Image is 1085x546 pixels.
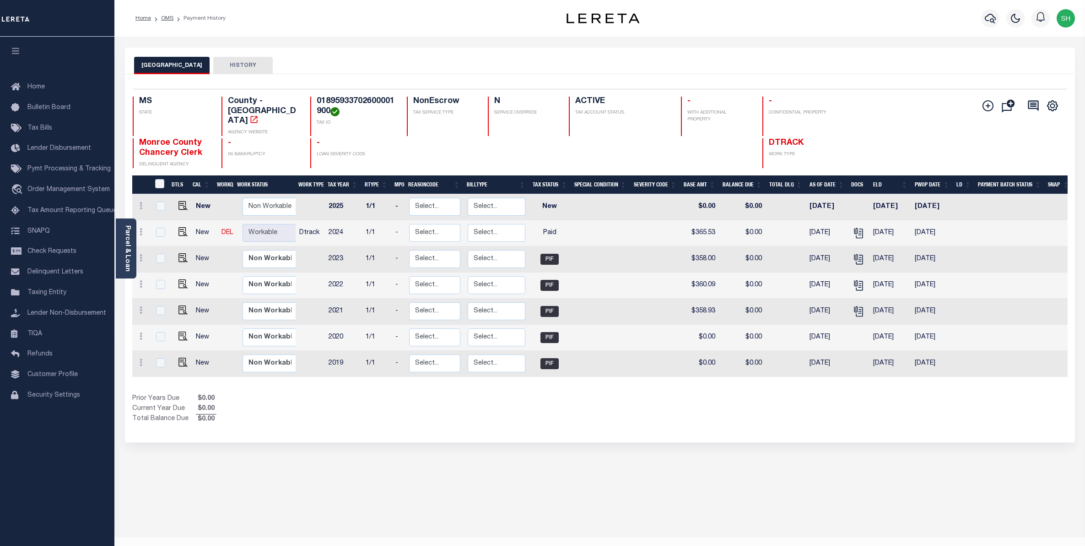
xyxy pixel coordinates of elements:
span: - [317,139,320,147]
td: - [392,273,405,299]
th: Work Status [233,175,296,194]
td: $360.09 [680,273,719,299]
td: [DATE] [911,299,953,325]
img: logo-dark.svg [567,13,640,23]
th: Work Type [295,175,324,194]
th: ReasonCode: activate to sort column ascending [405,175,463,194]
th: LD: activate to sort column ascending [953,175,974,194]
h4: MS [139,97,211,107]
a: Home [135,16,151,21]
p: WORK TYPE [769,151,840,158]
td: 2019 [325,351,362,377]
td: $0.00 [719,273,766,299]
span: PIF [540,306,559,317]
p: WITH ADDITIONAL PROPERTY [687,109,751,123]
td: 1/1 [362,246,392,273]
button: [GEOGRAPHIC_DATA] [134,57,210,74]
th: As of Date: activate to sort column ascending [806,175,848,194]
td: $0.00 [680,194,719,220]
th: RType: activate to sort column ascending [361,175,391,194]
td: $0.00 [719,194,766,220]
span: Check Requests [27,248,76,255]
th: Total DLQ: activate to sort column ascending [766,175,806,194]
td: [DATE] [869,325,911,351]
th: CAL: activate to sort column ascending [189,175,213,194]
span: $0.00 [196,394,216,404]
th: Balance Due: activate to sort column ascending [719,175,766,194]
span: - [687,97,691,105]
td: 2023 [325,246,362,273]
p: TAX ACCOUNT STATUS [575,109,670,116]
td: - [392,325,405,351]
span: Delinquent Letters [27,269,83,275]
span: SNAPQ [27,228,50,234]
td: [DATE] [869,194,911,220]
th: Tax Year: activate to sort column ascending [324,175,361,194]
span: - [769,97,772,105]
span: PIF [540,358,559,369]
td: [DATE] [911,194,953,220]
span: Order Management System [27,186,110,193]
span: Pymt Processing & Tracking [27,166,111,172]
td: New [192,246,218,273]
td: Paid [529,220,571,246]
td: [DATE] [911,351,953,377]
td: 1/1 [362,194,392,220]
p: AGENCY WEBSITE [228,129,299,136]
p: IN BANKRUPTCY [228,151,299,158]
td: $0.00 [719,325,766,351]
span: Tax Amount Reporting Queue [27,207,117,214]
td: [DATE] [911,220,953,246]
td: - [392,351,405,377]
th: Payment Batch Status: activate to sort column ascending [974,175,1044,194]
span: Lender Non-Disbursement [27,310,106,317]
span: PIF [540,332,559,343]
span: Customer Profile [27,371,78,378]
span: $0.00 [196,404,216,414]
td: 2024 [325,220,362,246]
td: - [392,220,405,246]
span: DTRACK [769,139,804,147]
td: New [192,351,218,377]
span: Taxing Entity [27,289,66,296]
td: - [392,299,405,325]
td: [DATE] [806,194,848,220]
td: [DATE] [806,325,848,351]
th: DTLS [168,175,189,194]
td: [DATE] [869,351,911,377]
th: Special Condition: activate to sort column ascending [571,175,630,194]
span: PIF [540,254,559,265]
td: $358.00 [680,246,719,273]
h4: N [494,97,558,107]
th: WorkQ [213,175,233,194]
th: SNAP: activate to sort column ascending [1044,175,1072,194]
td: [DATE] [806,351,848,377]
td: New [192,273,218,299]
td: 1/1 [362,273,392,299]
td: 1/1 [362,325,392,351]
td: New [192,325,218,351]
span: Refunds [27,351,53,357]
td: 2020 [325,325,362,351]
td: Total Balance Due [132,414,196,424]
td: $0.00 [719,351,766,377]
td: Prior Years Due [132,394,196,404]
td: [DATE] [911,273,953,299]
a: OMS [161,16,173,21]
td: $0.00 [680,351,719,377]
span: Tax Bills [27,125,52,131]
p: TAX ID [317,120,396,126]
td: [DATE] [869,246,911,273]
td: 2025 [325,194,362,220]
p: STATE [139,109,211,116]
th: Docs [847,175,869,194]
th: MPO [391,175,405,194]
td: 2021 [325,299,362,325]
h4: 01895933702600001900 [317,97,396,116]
th: BillType: activate to sort column ascending [463,175,529,194]
td: [DATE] [869,273,911,299]
td: $0.00 [719,246,766,273]
span: Home [27,84,45,90]
td: [DATE] [806,246,848,273]
td: 1/1 [362,351,392,377]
